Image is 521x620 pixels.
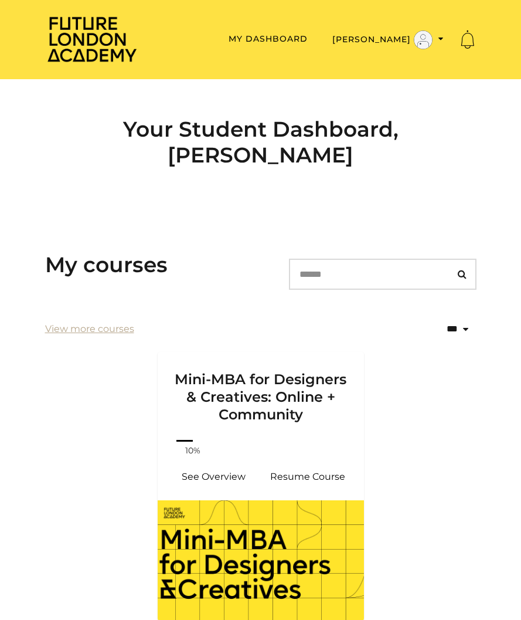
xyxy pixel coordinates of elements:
a: Mini-MBA for Designers & Creatives: Online + Community: See Overview [167,463,261,491]
img: Home Page [45,15,139,63]
span: 10% [179,445,207,457]
a: Mini-MBA for Designers & Creatives: Online + Community [158,352,364,438]
select: status [408,315,476,343]
button: Toggle menu [329,30,447,50]
h2: Your Student Dashboard, [PERSON_NAME] [45,117,476,167]
h3: Mini-MBA for Designers & Creatives: Online + Community [172,352,350,424]
a: My Dashboard [229,33,308,44]
a: Mini-MBA for Designers & Creatives: Online + Community: Resume Course [261,463,355,491]
h3: My courses [45,252,168,277]
a: View more courses [45,322,134,336]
